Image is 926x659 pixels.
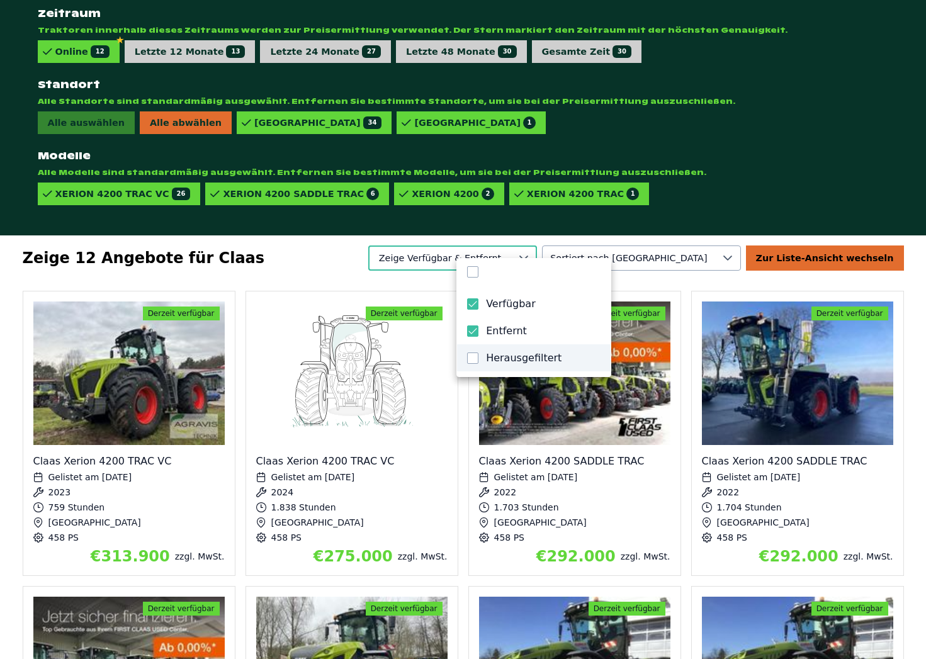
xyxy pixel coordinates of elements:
[527,188,639,200] div: XERION 4200 TRAC
[38,78,889,91] strong: Standort
[226,45,245,58] span: 13
[589,307,665,320] span: Derzeit verfügbar
[482,188,494,200] span: 2
[362,45,381,58] span: 27
[48,532,79,543] span: 458 PS
[48,502,105,512] span: 759 Stunden
[38,111,135,134] span: Alle auswählen
[38,149,889,162] strong: Modelle
[256,301,448,445] img: Claas Xerion 4200 TRAC VC
[621,551,670,561] span: zzgl. MwSt.
[271,502,336,512] span: 1.838 Stunden
[38,96,889,106] span: Alle Standorte sind standardmäßig ausgewählt. Entfernen Sie bestimmte Standorte, um sie bei der P...
[363,116,382,129] span: 34
[717,517,810,527] span: [GEOGRAPHIC_DATA]
[811,307,888,320] span: Derzeit verfügbar
[38,7,889,20] strong: Zeitraum
[256,455,448,467] div: Claas Xerion 4200 TRAC VC
[691,291,904,576] div: Details zu Claas Xerion 4200 SADDLE TRAC anzeigen
[175,551,225,561] span: zzgl. MwSt.
[717,532,748,543] span: 458 PS
[143,602,220,616] span: Derzeit verfügbar
[811,602,888,616] span: Derzeit verfügbar
[717,502,782,512] span: 1.704 Stunden
[717,487,740,497] span: 2022
[613,45,631,58] span: 30
[246,291,458,576] div: Details zu Claas Xerion 4200 TRAC VC anzeigen
[589,602,665,616] span: Derzeit verfügbar
[379,254,502,262] span: Zeige Verfügbar & Entfernt
[486,298,536,310] span: Verfügbar
[135,45,246,58] div: Letzte 12 Monate
[366,602,443,616] span: Derzeit verfügbar
[223,188,379,200] div: XERION 4200 SADDLE TRAC
[457,317,611,344] li: Entfernt
[55,188,191,200] div: XERION 4200 TRAC VC
[48,472,132,482] span: Gelistet am [DATE]
[494,502,559,512] span: 1.703 Stunden
[271,472,355,482] span: Gelistet am [DATE]
[550,253,707,263] span: Sortiert nach [GEOGRAPHIC_DATA]
[486,352,562,364] span: Herausgefiltert
[406,45,517,58] div: Letzte 48 Monate
[542,45,631,58] div: Gesamte Zeit
[366,188,379,200] span: 6
[457,290,611,317] li: Verfügbar
[33,301,225,445] img: Claas Xerion 4200 TRAC VC
[717,472,801,482] span: Gelistet am [DATE]
[494,532,525,543] span: 458 PS
[844,551,893,561] span: zzgl. MwSt.
[91,548,170,565] span: €313.900
[626,188,639,200] span: 1
[143,307,220,320] span: Derzeit verfügbar
[543,246,714,270] span: Verfügbarkeit
[523,116,536,129] span: 1
[468,291,681,576] div: Details zu Claas Xerion 4200 SADDLE TRAC anzeigen
[313,548,393,565] span: €275.000
[494,487,517,497] span: 2022
[494,517,587,527] span: [GEOGRAPHIC_DATA]
[271,532,302,543] span: 458 PS
[271,517,364,527] span: [GEOGRAPHIC_DATA]
[55,45,110,58] div: Online
[91,45,110,58] span: 12
[48,487,71,497] span: 2023
[702,455,893,467] div: Claas Xerion 4200 SADDLE TRAC
[536,548,616,565] span: €292.000
[398,551,448,561] span: zzgl. MwSt.
[366,307,443,320] span: Derzeit verfügbar
[23,291,235,576] div: Details zu Claas Xerion 4200 TRAC VC anzeigen
[759,548,838,565] span: €292.000
[498,45,517,58] span: 30
[702,301,893,445] img: Claas Xerion 4200 SADDLE TRAC
[271,487,294,497] span: 2024
[457,285,611,376] ul: Option List
[270,45,381,58] div: Letzte 24 Monate
[479,455,670,467] div: Claas Xerion 4200 SADDLE TRAC
[38,167,889,177] span: Alle Modelle sind standardmäßig ausgewählt. Entfernen Sie bestimmte Modelle, um sie bei der Preis...
[140,111,232,134] span: Alle abwählen
[48,517,141,527] span: [GEOGRAPHIC_DATA]
[23,249,265,267] span: Zeige 12 Angebote für Claas
[414,116,536,129] div: [GEOGRAPHIC_DATA]
[412,188,494,200] div: XERION 4200
[486,325,527,337] span: Entfernt
[38,25,889,35] span: Traktoren innerhalb dieses Zeitraums werden zur Preisermittlung verwendet. Der Stern markiert den...
[33,455,225,467] div: Claas Xerion 4200 TRAC VC
[172,188,191,200] span: 26
[254,116,381,129] div: [GEOGRAPHIC_DATA]
[746,245,904,271] div: Zur Liste-Ansicht wechseln
[457,344,611,371] li: Herausgefiltert
[494,472,578,482] span: Gelistet am [DATE]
